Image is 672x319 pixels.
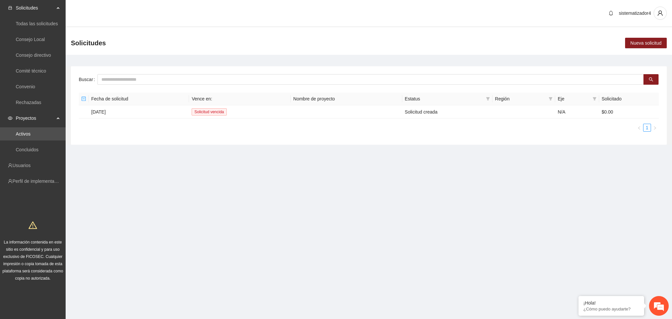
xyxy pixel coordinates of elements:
[630,39,661,47] span: Nueva solicitud
[29,221,37,229] span: warning
[643,74,659,85] button: search
[651,124,659,132] button: right
[485,94,491,104] span: filter
[189,93,290,105] th: Vence en:
[16,84,35,89] a: Convenio
[3,240,63,281] span: La información contenida en este sitio es confidencial y para uso exclusivo de FICOSEC. Cualquier...
[291,93,402,105] th: Nombre de proyecto
[495,95,546,102] span: Región
[599,105,659,118] td: $0.00
[192,108,226,116] span: Solicitud vencida
[651,124,659,132] li: Next Page
[625,38,667,48] button: Nueva solicitud
[643,124,651,132] li: 1
[637,126,641,130] span: left
[635,124,643,132] li: Previous Page
[108,3,123,19] div: Minimizar ventana de chat en vivo
[8,116,12,120] span: eye
[16,131,31,137] a: Activos
[16,53,51,58] a: Consejo directivo
[549,97,553,101] span: filter
[16,112,54,125] span: Proyectos
[16,21,58,26] a: Todas las solicitudes
[16,1,54,14] span: Solicitudes
[16,68,46,74] a: Comité técnico
[405,95,483,102] span: Estatus
[599,93,659,105] th: Solicitado
[79,74,97,85] label: Buscar
[8,6,12,10] span: inbox
[649,77,653,82] span: search
[547,94,554,104] span: filter
[402,105,493,118] td: Solicitud creada
[89,93,189,105] th: Fecha de solicitud
[486,97,490,101] span: filter
[12,179,64,184] a: Perfil de implementadora
[71,38,106,48] span: Solicitudes
[81,96,86,101] span: minus-square
[16,37,45,42] a: Consejo Local
[654,10,666,16] span: user
[38,88,91,154] span: Estamos en línea.
[583,300,639,306] div: ¡Hola!
[555,105,599,118] td: N/A
[16,147,38,152] a: Concluidos
[643,124,651,131] a: 1
[606,11,616,16] span: bell
[583,307,639,311] p: ¿Cómo puedo ayudarte?
[16,100,41,105] a: Rechazadas
[619,11,651,16] span: sistematizador4
[89,105,189,118] td: [DATE]
[606,8,616,18] button: bell
[654,7,667,20] button: user
[34,33,110,42] div: Chatee con nosotros ahora
[3,179,125,202] textarea: Escriba su mensaje y pulse “Intro”
[635,124,643,132] button: left
[558,95,590,102] span: Eje
[591,94,598,104] span: filter
[593,97,597,101] span: filter
[12,163,31,168] a: Usuarios
[653,126,657,130] span: right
